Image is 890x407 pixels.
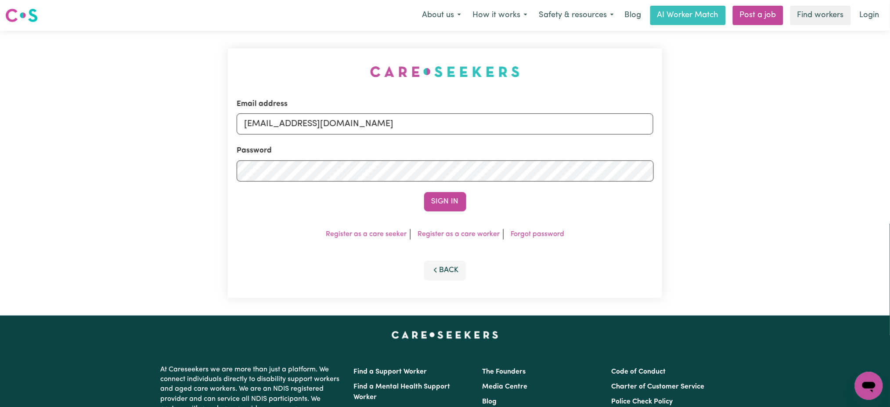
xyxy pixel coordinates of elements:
a: Code of Conduct [611,368,666,375]
label: Email address [237,98,288,110]
button: Safety & resources [533,6,620,25]
button: Sign In [424,192,466,211]
a: Register as a care worker [418,231,500,238]
a: AI Worker Match [650,6,726,25]
a: Post a job [733,6,783,25]
a: Police Check Policy [611,398,673,405]
a: Find a Support Worker [354,368,427,375]
input: Email address [237,113,654,134]
a: The Founders [483,368,526,375]
label: Password [237,145,272,156]
img: Careseekers logo [5,7,38,23]
a: Careseekers logo [5,5,38,25]
button: About us [416,6,467,25]
a: Login [854,6,885,25]
a: Find a Mental Health Support Worker [354,383,450,401]
a: Careseekers home page [392,331,498,338]
a: Find workers [790,6,851,25]
a: Forgot password [511,231,564,238]
button: Back [424,261,466,280]
button: How it works [467,6,533,25]
iframe: Button to launch messaging window [855,372,883,400]
a: Register as a care seeker [326,231,407,238]
a: Charter of Customer Service [611,383,704,390]
a: Blog [483,398,497,405]
a: Blog [620,6,647,25]
a: Media Centre [483,383,528,390]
